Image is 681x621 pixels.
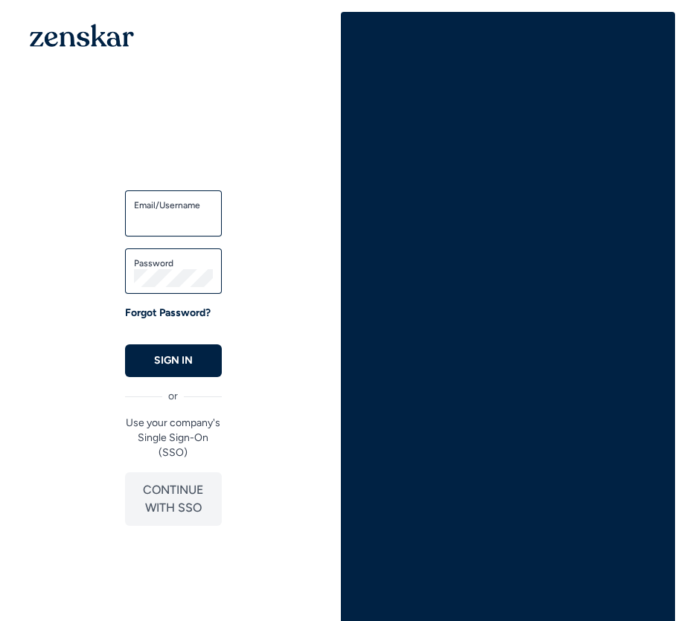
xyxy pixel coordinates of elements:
button: CONTINUE WITH SSO [125,472,222,526]
img: 1OGAJ2xQqyY4LXKgY66KYq0eOWRCkrZdAb3gUhuVAqdWPZE9SRJmCz+oDMSn4zDLXe31Ii730ItAGKgCKgCCgCikA4Av8PJUP... [30,24,134,47]
label: Password [134,257,213,269]
p: SIGN IN [154,353,193,368]
label: Email/Username [134,199,213,211]
button: SIGN IN [125,344,222,377]
div: or [125,377,222,404]
a: Forgot Password? [125,306,211,321]
p: Use your company's Single Sign-On (SSO) [125,416,222,460]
